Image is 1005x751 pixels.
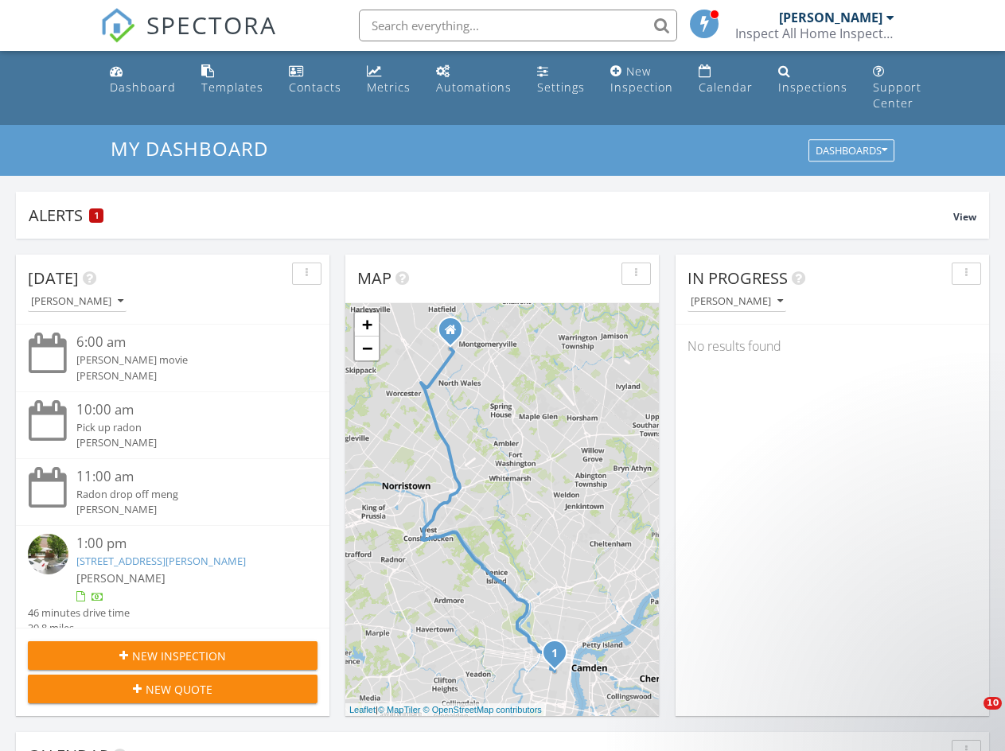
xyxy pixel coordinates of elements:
div: 10:00 am [76,400,294,420]
a: New Inspection [604,57,680,103]
div: 421 Derstine Ave, LANSDALE PA 19446 [450,329,460,339]
div: [PERSON_NAME] movie [76,352,294,368]
div: Pick up radon [76,420,294,435]
a: © MapTiler [378,705,421,714]
a: Zoom out [355,337,379,360]
span: My Dashboard [111,135,268,161]
div: Settings [537,80,585,95]
span: View [953,210,976,224]
div: Inspections [778,80,847,95]
input: Search everything... [359,10,677,41]
a: Dashboard [103,57,182,103]
button: Dashboards [808,140,894,162]
div: Dashboard [110,80,176,95]
button: [PERSON_NAME] [688,291,786,313]
div: [PERSON_NAME] [691,296,783,307]
div: 11:00 am [76,467,294,487]
a: © OpenStreetMap contributors [423,705,542,714]
a: SPECTORA [100,21,277,55]
div: No results found [676,325,989,368]
div: Dashboards [816,146,887,157]
span: In Progress [688,267,788,289]
a: Templates [195,57,270,103]
a: Contacts [282,57,348,103]
a: Inspections [772,57,854,103]
span: New Inspection [132,648,226,664]
img: The Best Home Inspection Software - Spectora [100,8,135,43]
span: [DATE] [28,267,79,289]
a: [STREET_ADDRESS][PERSON_NAME] [76,554,246,568]
img: streetview [28,534,68,574]
a: Metrics [360,57,417,103]
div: Inspect All Home Inspections LLC [735,25,894,41]
div: Automations [436,80,512,95]
a: Calendar [692,57,759,103]
i: 1 [551,648,558,660]
span: Map [357,267,391,289]
div: [PERSON_NAME] [76,435,294,450]
div: 1201 Fitzwater St 204, Philadelphia, PA 19147 [555,652,564,662]
button: [PERSON_NAME] [28,291,127,313]
a: Leaflet [349,705,376,714]
div: | [345,703,546,717]
a: 1:00 pm [STREET_ADDRESS][PERSON_NAME] [PERSON_NAME] 46 minutes drive time 30.8 miles [28,534,317,636]
iframe: Intercom live chat [951,697,989,735]
div: Metrics [367,80,411,95]
button: New Quote [28,675,317,703]
div: [PERSON_NAME] [76,502,294,517]
div: 1:00 pm [76,534,294,554]
div: Contacts [289,80,341,95]
div: Alerts [29,204,953,226]
button: New Inspection [28,641,317,670]
div: [PERSON_NAME] [31,296,123,307]
span: 10 [984,697,1002,710]
div: 30.8 miles [28,621,130,636]
a: Settings [531,57,591,103]
a: Zoom in [355,313,379,337]
span: SPECTORA [146,8,277,41]
a: Support Center [867,57,928,119]
div: 6:00 am [76,333,294,352]
div: Templates [201,80,263,95]
span: [PERSON_NAME] [76,570,166,586]
div: Support Center [873,80,921,111]
span: 1 [95,210,99,221]
div: 46 minutes drive time [28,605,130,621]
a: Automations (Basic) [430,57,518,103]
div: [PERSON_NAME] [779,10,882,25]
div: [PERSON_NAME] [76,368,294,383]
div: New Inspection [610,64,673,95]
span: New Quote [146,681,212,698]
div: Calendar [699,80,753,95]
div: Radon drop off meng [76,487,294,502]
